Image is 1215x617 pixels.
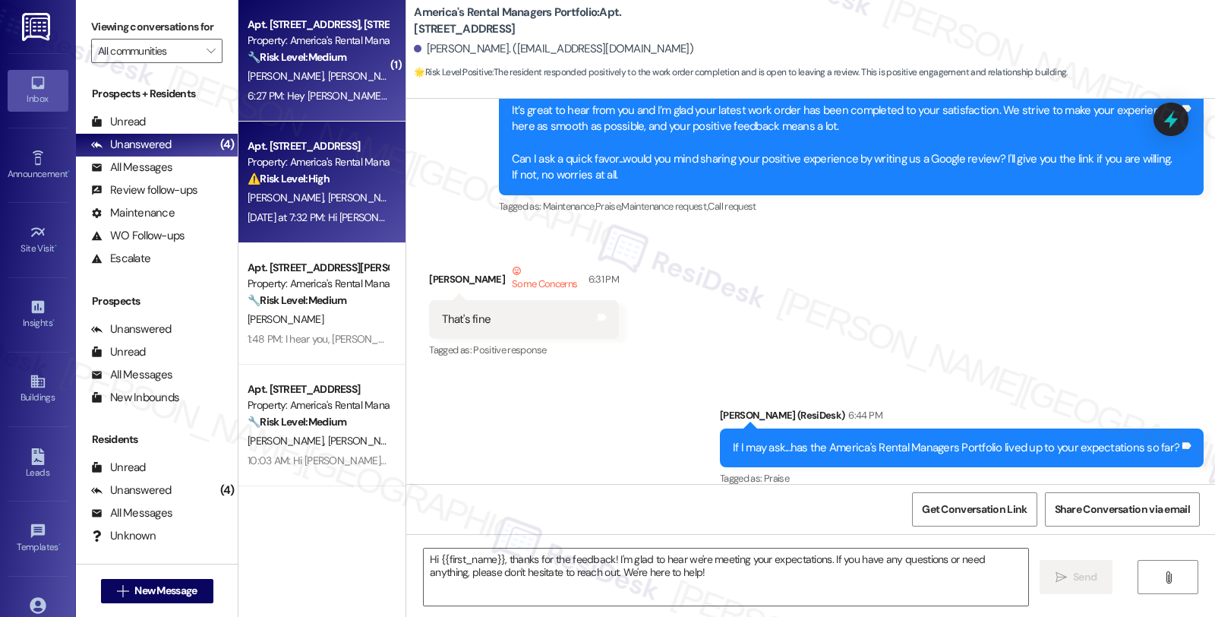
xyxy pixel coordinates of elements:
div: Apt. [STREET_ADDRESS] [248,381,388,397]
div: Unanswered [91,321,172,337]
span: Praise [764,472,789,485]
strong: 🔧 Risk Level: Medium [248,293,346,307]
span: Send [1073,569,1097,585]
span: [PERSON_NAME] [248,69,328,83]
div: Unread [91,460,146,476]
div: 10:03 AM: Hi [PERSON_NAME], the maintenance team may need access to your unit if necessary. [248,454,675,467]
span: • [68,166,70,177]
i:  [1056,571,1067,584]
div: Tagged as: [499,195,1204,217]
i:  [117,585,128,597]
div: (4) [216,133,238,157]
div: That's fine [442,312,491,327]
div: WO Follow-ups [91,228,185,244]
span: • [52,315,55,326]
div: [PERSON_NAME] (ResiDesk) [720,407,1204,429]
span: Share Conversation via email [1055,502,1190,517]
div: Apt. [STREET_ADDRESS] [248,138,388,154]
div: It’s great to hear from you and I’m glad your latest work order has been completed to your satisf... [512,103,1179,184]
div: Unread [91,114,146,130]
span: : The resident responded positively to the work order completion and is open to leaving a review.... [414,65,1067,81]
img: ResiDesk Logo [22,13,53,41]
button: Get Conversation Link [912,492,1037,527]
span: Positive response [473,343,546,356]
span: Call request [708,200,756,213]
a: Insights • [8,294,68,335]
a: Buildings [8,369,68,410]
span: [PERSON_NAME] [248,191,328,204]
div: All Messages [91,367,172,383]
span: Praise , [595,200,621,213]
div: Tagged as: [720,467,1204,489]
div: Unanswered [91,137,172,153]
span: • [58,539,61,550]
div: Property: America's Rental Managers Portfolio [248,276,388,292]
div: Unanswered [91,483,172,498]
span: [PERSON_NAME] [248,312,323,326]
a: Site Visit • [8,220,68,261]
strong: 🔧 Risk Level: Medium [248,415,346,429]
div: Unread [91,344,146,360]
div: 6:44 PM [844,407,882,423]
div: Property: America's Rental Managers Portfolio [248,33,388,49]
span: • [55,241,57,252]
div: All Messages [91,160,172,176]
div: Property: America's Rental Managers Portfolio [248,154,388,170]
a: Inbox [8,70,68,111]
div: All Messages [91,505,172,521]
i:  [1163,571,1174,584]
div: If I may ask...has the America's Rental Managers Portfolio lived up to your expectations so far? [733,440,1179,456]
button: Send [1040,560,1113,594]
span: Maintenance request , [621,200,708,213]
span: New Message [134,583,197,599]
div: Escalate [91,251,150,267]
div: [PERSON_NAME] [429,263,619,300]
div: Property: America's Rental Managers Portfolio [248,397,388,413]
div: (4) [216,479,238,502]
span: [PERSON_NAME] [248,434,328,448]
span: Maintenance , [543,200,595,213]
div: [PERSON_NAME]. ([EMAIL_ADDRESS][DOMAIN_NAME]) [414,41,693,57]
input: All communities [98,39,198,63]
strong: 🌟 Risk Level: Positive [414,66,492,78]
div: Tagged as: [429,339,619,361]
span: [PERSON_NAME] [328,69,404,83]
div: New Inbounds [91,390,179,406]
span: Get Conversation Link [922,502,1027,517]
div: Some Concerns [509,263,581,295]
strong: ⚠️ Risk Level: High [248,172,330,185]
span: [PERSON_NAME] [328,434,404,448]
div: Apt. [STREET_ADDRESS][PERSON_NAME][PERSON_NAME] [248,260,388,276]
div: Prospects [76,293,238,309]
div: 6:31 PM [585,271,619,287]
label: Viewing conversations for [91,15,222,39]
a: Templates • [8,518,68,559]
div: Maintenance [91,205,175,221]
div: Unknown [91,528,156,544]
strong: 🔧 Risk Level: Medium [248,50,346,64]
i:  [207,45,215,57]
div: Prospects + Residents [76,86,238,102]
span: [PERSON_NAME] [328,191,404,204]
div: Apt. [STREET_ADDRESS], [STREET_ADDRESS] [248,17,388,33]
a: Leads [8,444,68,485]
div: 6:27 PM: Hey [PERSON_NAME], I'm just curious ...if you were me, how would you rate this service o... [248,89,1163,103]
div: Residents [76,432,238,448]
b: America's Rental Managers Portfolio: Apt. [STREET_ADDRESS] [414,5,718,37]
div: Review follow-ups [91,182,197,198]
textarea: Hi {{first_name}}, thanks for the feedback! I'm glad to hear we're meeting your expectations. If ... [424,549,1028,606]
button: New Message [101,579,213,603]
button: Share Conversation via email [1045,492,1200,527]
